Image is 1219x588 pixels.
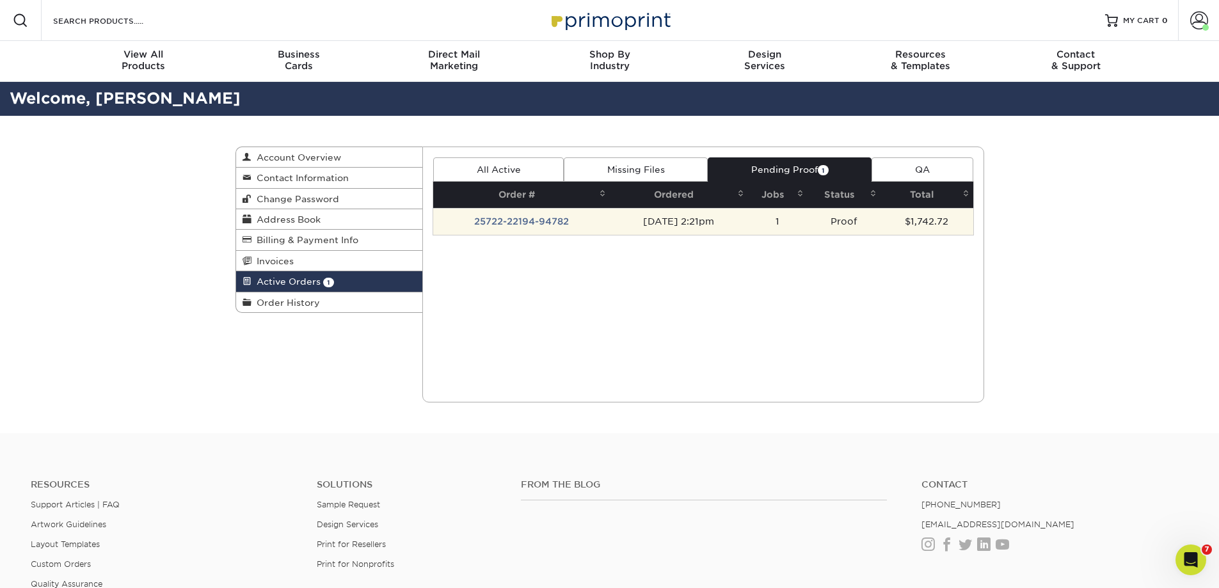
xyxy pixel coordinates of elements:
span: Address Book [251,214,321,225]
a: Print for Nonprofits [317,559,394,569]
a: Invoices [236,251,423,271]
span: View All [66,49,221,60]
a: Direct MailMarketing [376,41,532,82]
td: $1,742.72 [880,208,973,235]
span: 1 [323,278,334,287]
div: Services [687,49,843,72]
a: BusinessCards [221,41,376,82]
a: Sample Request [317,500,380,509]
span: MY CART [1123,15,1159,26]
span: Business [221,49,376,60]
th: Status [808,182,880,208]
a: Shop ByIndustry [532,41,687,82]
a: Artwork Guidelines [31,520,106,529]
a: Missing Files [564,157,708,182]
img: Primoprint [546,6,674,34]
a: QA [872,157,973,182]
th: Jobs [748,182,808,208]
a: Support Articles | FAQ [31,500,120,509]
a: Order History [236,292,423,312]
span: Active Orders [251,276,321,287]
span: Contact [998,49,1154,60]
a: Account Overview [236,147,423,168]
a: Print for Resellers [317,539,386,549]
div: & Templates [843,49,998,72]
span: Account Overview [251,152,341,163]
h4: Resources [31,479,298,490]
iframe: Intercom live chat [1175,544,1206,575]
a: [PHONE_NUMBER] [921,500,1001,509]
a: Contact& Support [998,41,1154,82]
a: Contact Information [236,168,423,188]
a: Active Orders 1 [236,271,423,292]
span: Direct Mail [376,49,532,60]
a: Resources& Templates [843,41,998,82]
a: Address Book [236,209,423,230]
h4: From the Blog [521,479,887,490]
td: [DATE] 2:21pm [610,208,747,235]
h4: Solutions [317,479,502,490]
div: & Support [998,49,1154,72]
span: 1 [818,165,829,175]
a: Change Password [236,189,423,209]
div: Products [66,49,221,72]
span: Billing & Payment Info [251,235,358,245]
a: View AllProducts [66,41,221,82]
span: Resources [843,49,998,60]
span: 7 [1202,544,1212,555]
div: Industry [532,49,687,72]
input: SEARCH PRODUCTS..... [52,13,177,28]
th: Ordered [610,182,747,208]
span: Design [687,49,843,60]
span: 0 [1162,16,1168,25]
a: Layout Templates [31,539,100,549]
td: Proof [808,208,880,235]
a: All Active [433,157,564,182]
div: Cards [221,49,376,72]
td: 25722-22194-94782 [433,208,610,235]
a: Billing & Payment Info [236,230,423,250]
span: Shop By [532,49,687,60]
iframe: Google Customer Reviews [3,549,109,584]
span: Order History [251,298,320,308]
td: 1 [748,208,808,235]
span: Contact Information [251,173,349,183]
div: Marketing [376,49,532,72]
th: Total [880,182,973,208]
a: Design Services [317,520,378,529]
span: Change Password [251,194,339,204]
a: [EMAIL_ADDRESS][DOMAIN_NAME] [921,520,1074,529]
th: Order # [433,182,610,208]
a: Pending Proof1 [708,157,872,182]
span: Invoices [251,256,294,266]
a: Contact [921,479,1188,490]
a: DesignServices [687,41,843,82]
